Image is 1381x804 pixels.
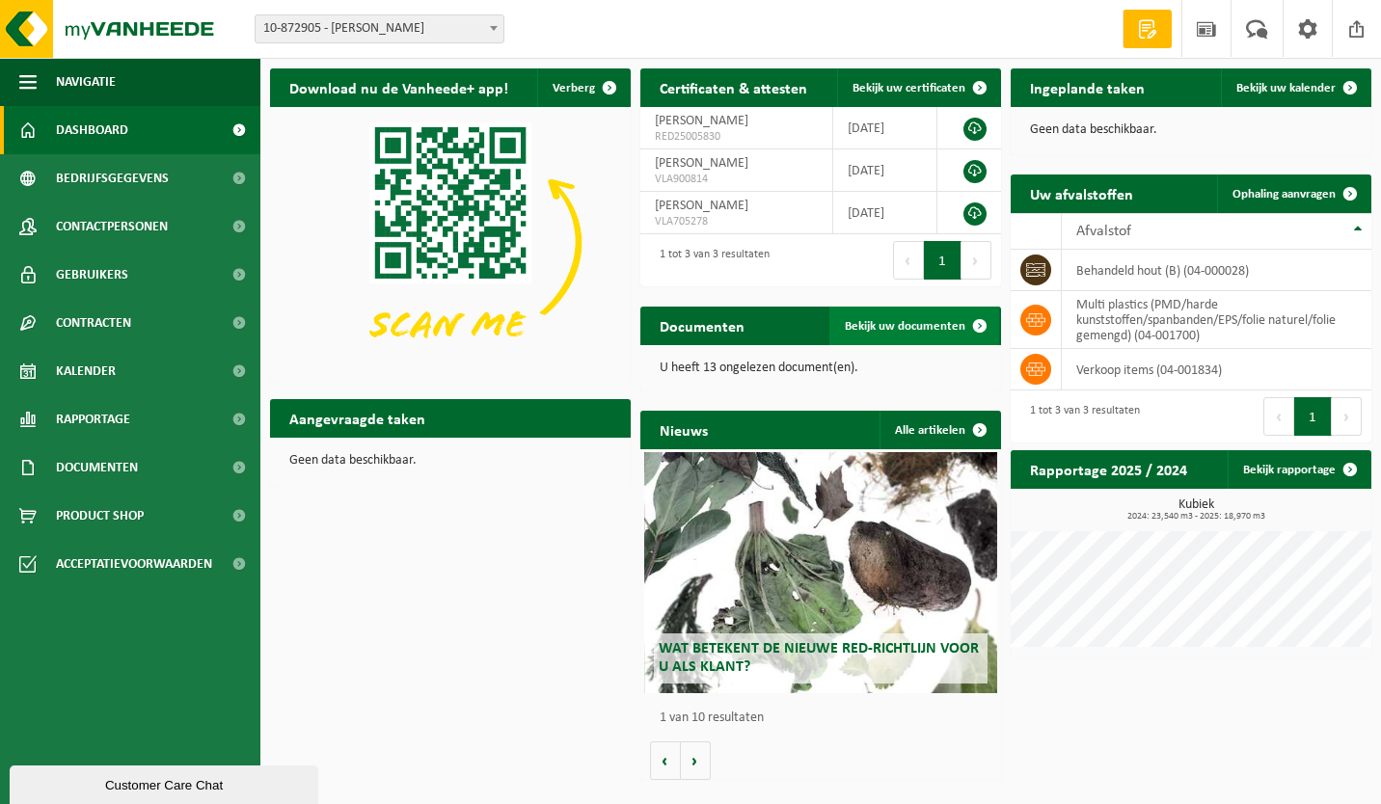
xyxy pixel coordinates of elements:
[56,106,128,154] span: Dashboard
[655,114,748,128] span: [PERSON_NAME]
[845,320,965,333] span: Bekijk uw documenten
[833,192,937,234] td: [DATE]
[1062,349,1371,390] td: verkoop items (04-001834)
[660,711,991,725] p: 1 van 10 resultaten
[961,241,991,280] button: Next
[924,241,961,280] button: 1
[553,82,595,94] span: Verberg
[56,540,212,588] span: Acceptatievoorwaarden
[1217,174,1369,213] a: Ophaling aanvragen
[1011,174,1152,212] h2: Uw afvalstoffen
[660,362,982,375] p: U heeft 13 ongelezen document(en).
[56,251,128,299] span: Gebruikers
[1020,395,1140,438] div: 1 tot 3 van 3 resultaten
[829,307,999,345] a: Bekijk uw documenten
[56,299,131,347] span: Contracten
[893,241,924,280] button: Previous
[537,68,629,107] button: Verberg
[270,68,528,106] h2: Download nu de Vanheede+ app!
[1332,397,1362,436] button: Next
[880,411,999,449] a: Alle artikelen
[1062,291,1371,349] td: multi plastics (PMD/harde kunststoffen/spanbanden/EPS/folie naturel/folie gemengd) (04-001700)
[56,202,168,251] span: Contactpersonen
[650,239,770,281] div: 1 tot 3 van 3 resultaten
[270,399,445,437] h2: Aangevraagde taken
[1232,188,1336,201] span: Ophaling aanvragen
[644,452,998,693] a: Wat betekent de nieuwe RED-richtlijn voor u als klant?
[853,82,965,94] span: Bekijk uw certificaten
[640,307,764,344] h2: Documenten
[833,107,937,149] td: [DATE]
[56,58,116,106] span: Navigatie
[650,741,681,780] button: Vorige
[640,411,727,448] h2: Nieuws
[1228,450,1369,489] a: Bekijk rapportage
[640,68,826,106] h2: Certificaten & attesten
[655,156,748,171] span: [PERSON_NAME]
[681,741,711,780] button: Volgende
[1263,397,1294,436] button: Previous
[1030,123,1352,137] p: Geen data beschikbaar.
[56,154,169,202] span: Bedrijfsgegevens
[1011,450,1206,488] h2: Rapportage 2025 / 2024
[56,395,130,443] span: Rapportage
[655,172,818,187] span: VLA900814
[256,15,503,42] span: 10-872905 - GHYSEL SVEN - ICHTEGEM
[255,14,504,43] span: 10-872905 - GHYSEL SVEN - ICHTEGEM
[1236,82,1336,94] span: Bekijk uw kalender
[10,762,322,804] iframe: chat widget
[655,199,748,213] span: [PERSON_NAME]
[833,149,937,192] td: [DATE]
[655,129,818,145] span: RED25005830
[1020,498,1371,522] h3: Kubiek
[1062,250,1371,291] td: behandeld hout (B) (04-000028)
[1294,397,1332,436] button: 1
[1020,512,1371,522] span: 2024: 23,540 m3 - 2025: 18,970 m3
[56,443,138,492] span: Documenten
[1221,68,1369,107] a: Bekijk uw kalender
[270,107,631,378] img: Download de VHEPlus App
[1076,224,1131,239] span: Afvalstof
[289,454,611,468] p: Geen data beschikbaar.
[56,347,116,395] span: Kalender
[56,492,144,540] span: Product Shop
[655,214,818,229] span: VLA705278
[659,641,979,675] span: Wat betekent de nieuwe RED-richtlijn voor u als klant?
[1011,68,1164,106] h2: Ingeplande taken
[837,68,999,107] a: Bekijk uw certificaten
